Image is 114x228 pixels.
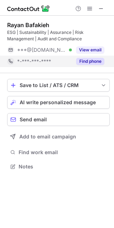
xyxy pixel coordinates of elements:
[76,58,104,65] button: Reveal Button
[7,79,110,92] button: save-profile-one-click
[7,130,110,143] button: Add to email campaign
[19,149,107,156] span: Find work email
[76,46,104,54] button: Reveal Button
[17,47,66,53] span: ***@[DOMAIN_NAME]
[7,29,110,42] div: ESG | Sustainability | Assurance | Risk Management | Audit and Compliance
[20,117,47,122] span: Send email
[19,163,107,170] span: Notes
[20,82,97,88] div: Save to List / ATS / CRM
[7,113,110,126] button: Send email
[19,134,76,140] span: Add to email campaign
[20,100,96,105] span: AI write personalized message
[7,4,50,13] img: ContactOut v5.3.10
[7,147,110,157] button: Find work email
[7,162,110,172] button: Notes
[7,21,49,29] div: Rayan Bafakieh
[7,96,110,109] button: AI write personalized message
